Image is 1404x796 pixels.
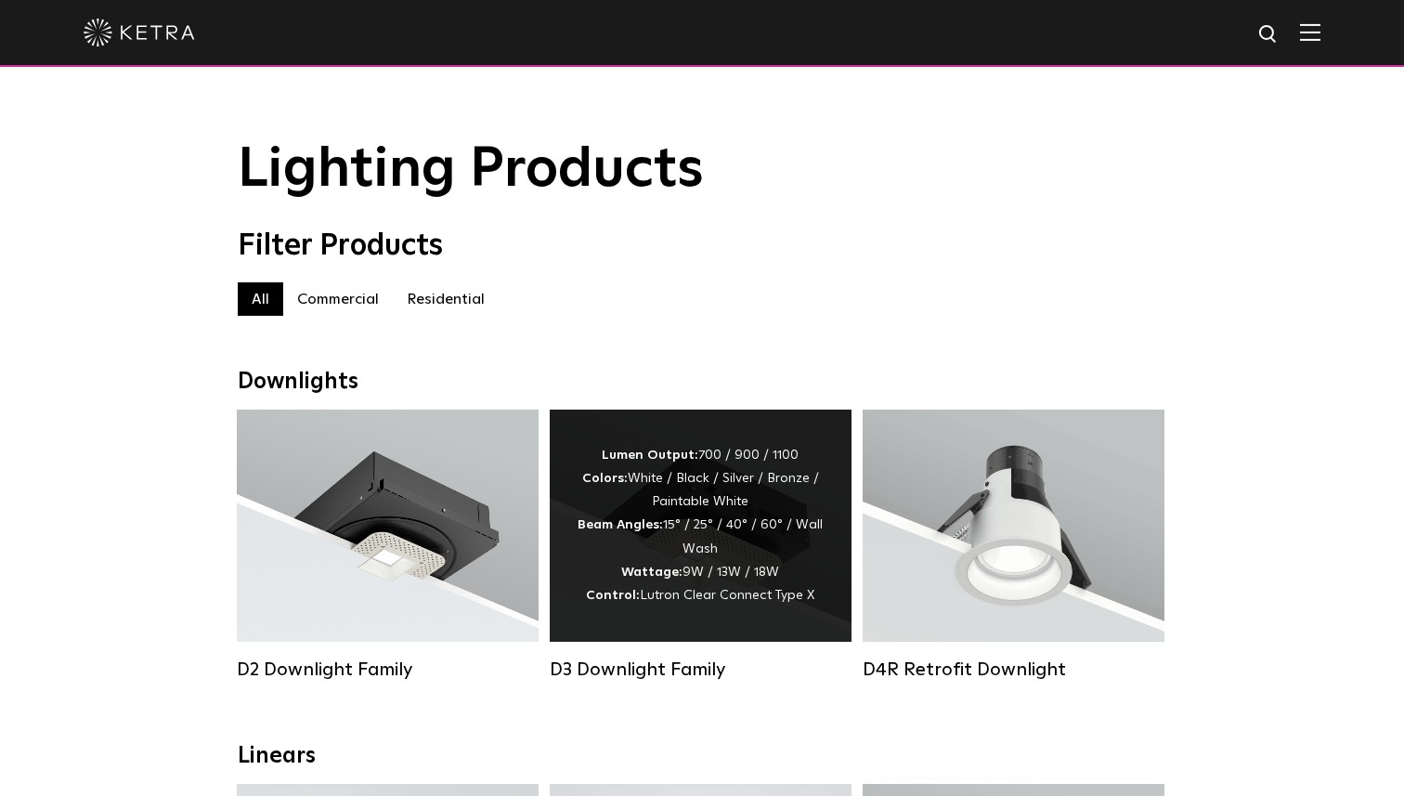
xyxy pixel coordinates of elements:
div: Filter Products [238,228,1166,264]
span: Lutron Clear Connect Type X [640,589,814,602]
strong: Colors: [582,472,628,485]
span: Lighting Products [238,142,704,198]
label: Residential [393,282,499,316]
a: D4R Retrofit Downlight Lumen Output:800Colors:White / BlackBeam Angles:15° / 25° / 40° / 60°Watta... [863,410,1164,681]
div: 700 / 900 / 1100 White / Black / Silver / Bronze / Paintable White 15° / 25° / 40° / 60° / Wall W... [578,444,824,607]
div: Linears [238,743,1166,770]
div: Downlights [238,369,1166,396]
img: Hamburger%20Nav.svg [1300,23,1320,41]
strong: Wattage: [621,566,682,579]
strong: Lumen Output: [602,449,698,462]
img: ketra-logo-2019-white [84,19,195,46]
label: Commercial [283,282,393,316]
label: All [238,282,283,316]
img: search icon [1257,23,1280,46]
a: D2 Downlight Family Lumen Output:1200Colors:White / Black / Gloss Black / Silver / Bronze / Silve... [237,410,539,681]
div: D4R Retrofit Downlight [863,659,1164,681]
div: D3 Downlight Family [550,659,851,681]
a: D3 Downlight Family Lumen Output:700 / 900 / 1100Colors:White / Black / Silver / Bronze / Paintab... [550,410,851,681]
div: D2 Downlight Family [237,659,539,681]
strong: Beam Angles: [578,518,663,531]
strong: Control: [586,589,640,602]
